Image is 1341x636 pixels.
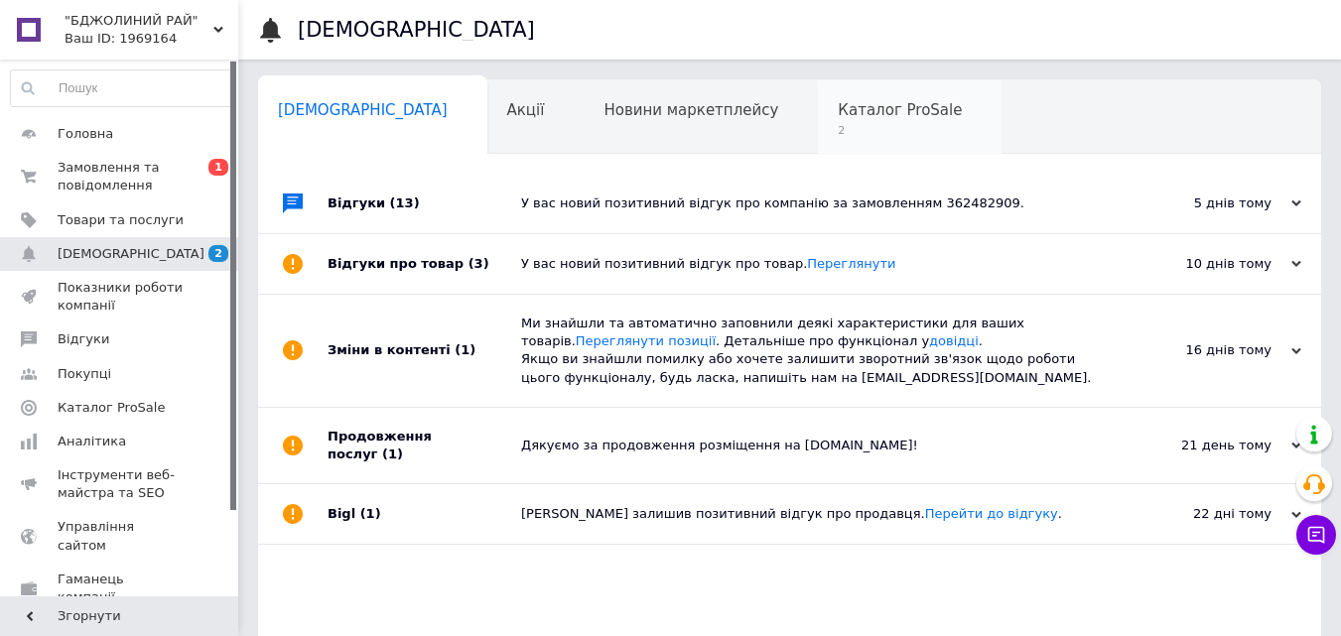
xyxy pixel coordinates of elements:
[925,506,1058,521] a: Перейти до відгуку
[521,315,1103,387] div: Ми знайшли та автоматично заповнили деякі характеристики для ваших товарів. . Детальніше про функ...
[1103,194,1301,212] div: 5 днів тому
[58,518,184,554] span: Управління сайтом
[58,330,109,348] span: Відгуки
[929,333,979,348] a: довідці
[576,333,716,348] a: Переглянути позиції
[1103,505,1301,523] div: 22 дні тому
[1103,255,1301,273] div: 10 днів тому
[521,505,1103,523] div: [PERSON_NAME] залишив позитивний відгук про продавця. .
[65,30,238,48] div: Ваш ID: 1969164
[469,256,489,271] span: (3)
[1296,515,1336,555] button: Чат з покупцем
[328,174,521,233] div: Відгуки
[603,101,778,119] span: Новини маркетплейсу
[208,159,228,176] span: 1
[1103,437,1301,454] div: 21 день тому
[58,125,113,143] span: Головна
[58,466,184,502] span: Інструменти веб-майстра та SEO
[838,123,962,138] span: 2
[360,506,381,521] span: (1)
[208,245,228,262] span: 2
[328,295,521,407] div: Зміни в контенті
[521,194,1103,212] div: У вас новий позитивний відгук про компанію за замовленням 362482909.
[65,12,213,30] span: "БДЖОЛИНИЙ РАЙ"
[58,245,204,263] span: [DEMOGRAPHIC_DATA]
[521,437,1103,454] div: Дякуємо за продовження розміщення на [DOMAIN_NAME]!
[58,365,111,383] span: Покупці
[838,101,962,119] span: Каталог ProSale
[390,195,420,210] span: (13)
[807,256,895,271] a: Переглянути
[58,211,184,229] span: Товари та послуги
[58,279,184,315] span: Показники роботи компанії
[58,571,184,606] span: Гаманець компанії
[521,255,1103,273] div: У вас новий позитивний відгук про товар.
[58,399,165,417] span: Каталог ProSale
[58,159,184,194] span: Замовлення та повідомлення
[58,433,126,450] span: Аналітика
[455,342,475,357] span: (1)
[328,408,521,483] div: Продовження послуг
[507,101,545,119] span: Акції
[328,234,521,294] div: Відгуки про товар
[278,101,448,119] span: [DEMOGRAPHIC_DATA]
[1103,341,1301,359] div: 16 днів тому
[298,18,535,42] h1: [DEMOGRAPHIC_DATA]
[11,70,233,106] input: Пошук
[328,484,521,544] div: Bigl
[382,446,403,461] span: (1)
